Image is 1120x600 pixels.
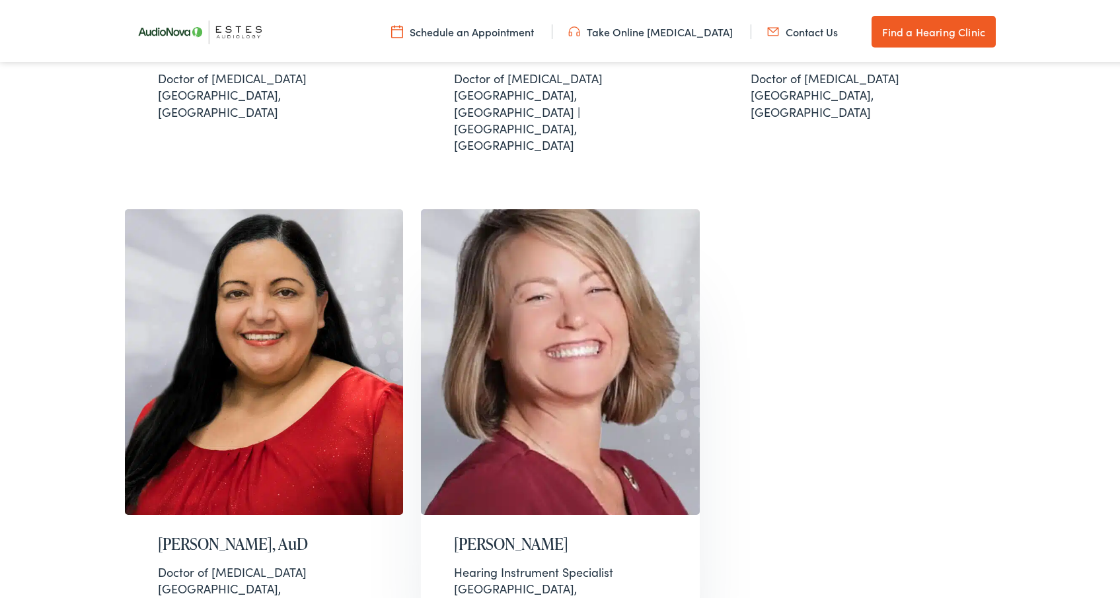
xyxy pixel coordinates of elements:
div: Doctor of [MEDICAL_DATA] [158,561,371,578]
h2: [PERSON_NAME], AuD [158,532,371,551]
div: Doctor of [MEDICAL_DATA] [158,67,371,84]
img: utility icon [568,22,580,36]
a: Take Online [MEDICAL_DATA] [568,22,733,36]
div: [GEOGRAPHIC_DATA], [GEOGRAPHIC_DATA] [158,67,371,117]
div: Doctor of [MEDICAL_DATA] [454,67,667,84]
a: Find a Hearing Clinic [872,13,996,45]
div: Hearing Instrument Specialist [454,561,667,578]
img: utility icon [767,22,779,36]
img: utility icon [391,22,403,36]
div: [GEOGRAPHIC_DATA], [GEOGRAPHIC_DATA] | [GEOGRAPHIC_DATA], [GEOGRAPHIC_DATA] [454,67,667,150]
h2: [PERSON_NAME] [454,532,667,551]
div: Doctor of [MEDICAL_DATA] [751,67,963,84]
a: Contact Us [767,22,838,36]
a: Schedule an Appointment [391,22,534,36]
div: [GEOGRAPHIC_DATA], [GEOGRAPHIC_DATA] [751,67,963,117]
